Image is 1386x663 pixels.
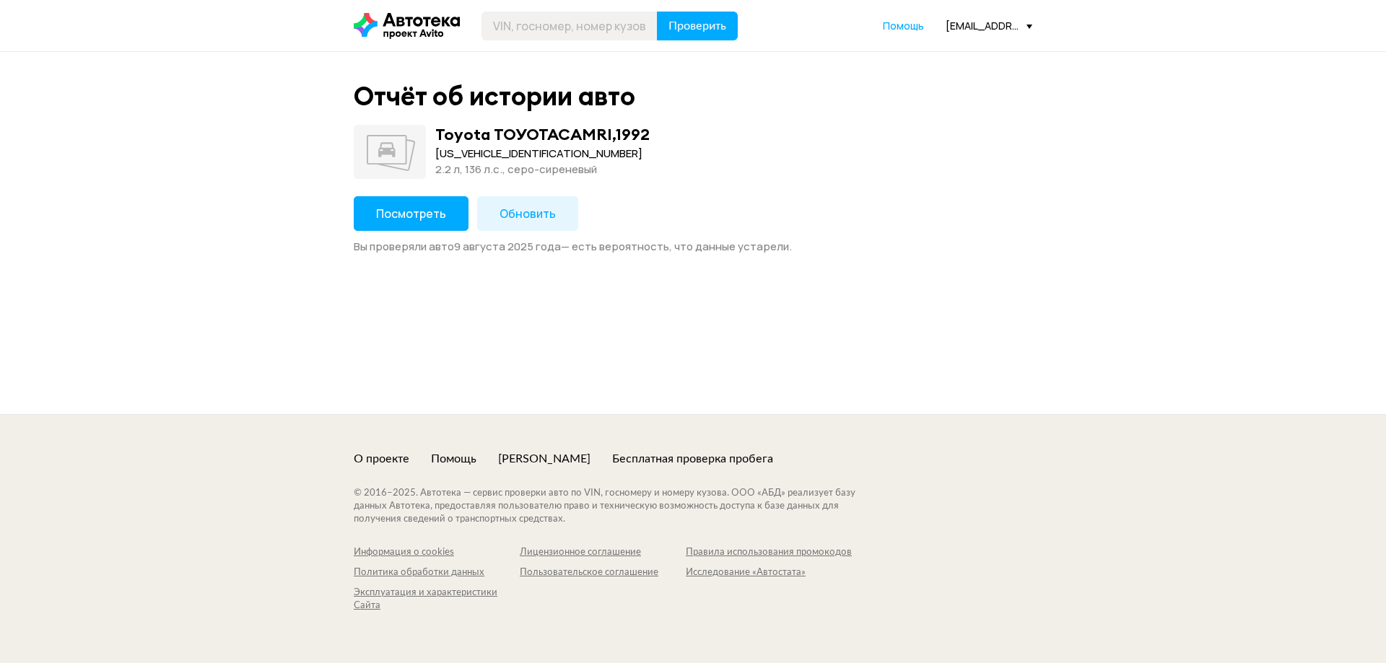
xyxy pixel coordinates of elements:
div: Отчёт об истории авто [354,81,635,112]
a: Помощь [431,451,476,467]
a: Пользовательское соглашение [520,566,686,579]
a: Политика обработки данных [354,566,520,579]
a: Эксплуатация и характеристики Сайта [354,587,520,612]
span: Помощь [883,19,924,32]
button: Посмотреть [354,196,468,231]
button: Проверить [657,12,738,40]
span: Проверить [668,20,726,32]
a: [PERSON_NAME] [498,451,590,467]
div: © 2016– 2025 . Автотека — сервис проверки авто по VIN, госномеру и номеру кузова. ООО «АБД» реали... [354,487,884,526]
span: Обновить [500,206,556,221]
div: 2.2 л, 136 л.c., серо-сиреневый [435,162,650,177]
a: Правила использования промокодов [686,546,852,559]
a: О проекте [354,451,409,467]
button: Обновить [477,196,578,231]
a: Помощь [883,19,924,33]
div: Toyota ТОУОТАСАМRI , 1992 [435,125,650,144]
span: Посмотреть [376,206,446,221]
div: [US_VEHICLE_IDENTIFICATION_NUMBER] [435,146,650,162]
div: [EMAIL_ADDRESS][DOMAIN_NAME] [946,19,1032,32]
div: Вы проверяли авто 9 августа 2025 года — есть вероятность, что данные устарели. [354,240,1032,254]
a: Лицензионное соглашение [520,546,686,559]
a: Исследование «Автостата» [686,566,852,579]
input: VIN, госномер, номер кузова [481,12,658,40]
a: Информация о cookies [354,546,520,559]
a: Бесплатная проверка пробега [612,451,773,467]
